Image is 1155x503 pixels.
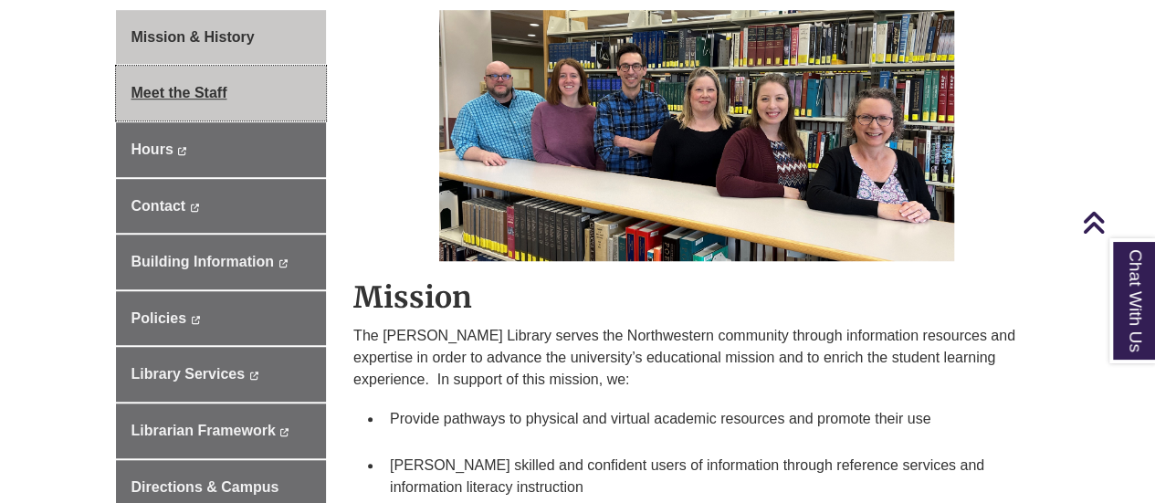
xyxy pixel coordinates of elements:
a: Mission & History [116,10,327,65]
span: Hours [131,141,173,157]
span: Policies [131,310,186,326]
span: Contact [131,198,186,214]
a: Contact [116,179,327,234]
i: This link opens in a new window [278,259,288,267]
strong: Mission [353,279,472,316]
a: Hours [116,122,327,177]
span: Library Services [131,366,246,382]
i: This link opens in a new window [279,428,289,436]
p: Provide pathways to physical and virtual academic resources and promote their use [390,408,1033,430]
a: Policies [116,291,327,346]
i: This link opens in a new window [248,372,258,380]
span: Building Information [131,254,274,269]
p: The [PERSON_NAME] Library serves the Northwestern community through information resources and exp... [353,325,1040,391]
span: Librarian Framework [131,423,276,438]
a: Back to Top [1082,210,1150,235]
p: [PERSON_NAME] skilled and confident users of information through reference services and informati... [390,455,1033,498]
img: Berntsen Library Staff Directory [439,10,954,261]
a: Building Information [116,235,327,289]
a: Librarian Framework [116,403,327,458]
span: Meet the Staff [131,85,227,100]
i: This link opens in a new window [190,316,200,324]
span: Mission & History [131,29,255,45]
a: Library Services [116,347,327,402]
i: This link opens in a new window [177,147,187,155]
i: This link opens in a new window [190,204,200,212]
a: Meet the Staff [116,66,327,121]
